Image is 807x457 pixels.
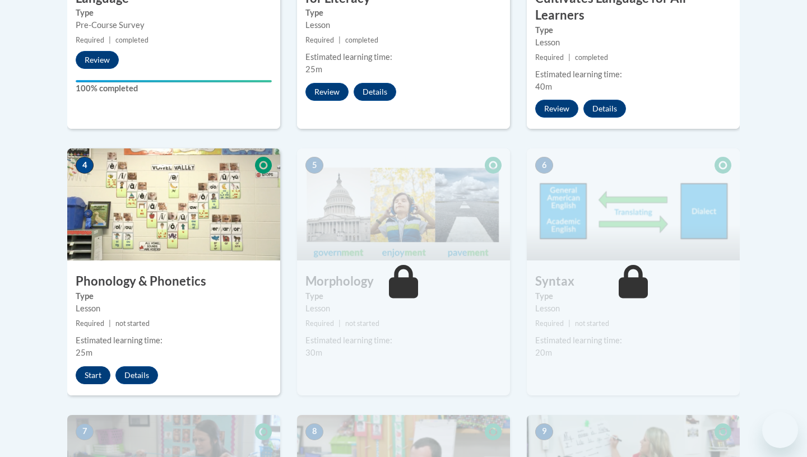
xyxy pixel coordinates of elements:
div: Estimated learning time: [535,334,731,347]
button: Details [115,366,158,384]
div: Estimated learning time: [305,51,502,63]
img: Course Image [67,148,280,260]
label: Type [76,7,272,19]
span: not started [575,319,609,328]
label: Type [535,290,731,302]
span: | [109,319,111,328]
span: Required [76,319,104,328]
span: Required [535,319,564,328]
span: 9 [535,423,553,440]
div: Lesson [535,36,731,49]
span: Required [305,36,334,44]
button: Review [305,83,349,101]
span: Required [535,53,564,62]
div: Your progress [76,80,272,82]
div: Lesson [305,19,502,31]
button: Details [583,100,626,118]
div: Estimated learning time: [535,68,731,81]
div: Estimated learning time: [305,334,502,347]
span: completed [575,53,608,62]
span: 40m [535,82,552,91]
span: | [338,319,341,328]
span: 4 [76,157,94,174]
span: completed [115,36,149,44]
span: | [109,36,111,44]
label: Type [76,290,272,302]
span: | [568,319,571,328]
img: Course Image [527,148,740,260]
span: Required [76,36,104,44]
span: | [338,36,341,44]
label: Type [305,7,502,19]
span: 5 [305,157,323,174]
button: Review [535,100,578,118]
span: not started [345,319,379,328]
span: 30m [305,348,322,357]
span: not started [115,319,150,328]
h3: Phonology & Phonetics [67,273,280,290]
label: 100% completed [76,82,272,95]
button: Review [76,51,119,69]
iframe: Button to launch messaging window [762,412,798,448]
h3: Syntax [527,273,740,290]
span: 20m [535,348,552,357]
label: Type [305,290,502,302]
div: Pre-Course Survey [76,19,272,31]
button: Start [76,366,110,384]
span: Required [305,319,334,328]
span: 25m [76,348,92,357]
span: | [568,53,571,62]
div: Lesson [535,302,731,315]
button: Details [354,83,396,101]
span: completed [345,36,378,44]
h3: Morphology [297,273,510,290]
div: Estimated learning time: [76,334,272,347]
div: Lesson [76,302,272,315]
label: Type [535,24,731,36]
span: 25m [305,64,322,74]
span: 6 [535,157,553,174]
div: Lesson [305,302,502,315]
span: 8 [305,423,323,440]
span: 7 [76,423,94,440]
img: Course Image [297,148,510,260]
